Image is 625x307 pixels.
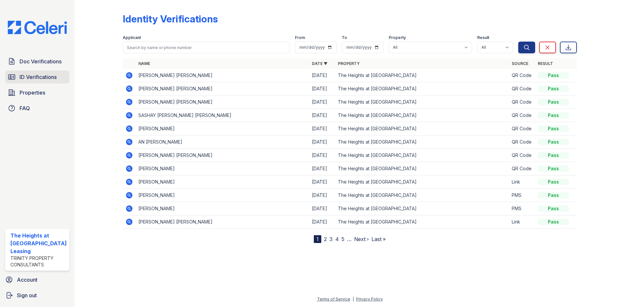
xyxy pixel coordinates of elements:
[538,192,569,198] div: Pass
[123,35,141,40] label: Applicant
[309,215,335,229] td: [DATE]
[538,112,569,119] div: Pass
[309,135,335,149] td: [DATE]
[509,149,535,162] td: QR Code
[341,236,344,242] a: 5
[335,69,509,82] td: The Heights at [GEOGRAPHIC_DATA]
[309,189,335,202] td: [DATE]
[353,297,354,301] div: |
[335,215,509,229] td: The Heights at [GEOGRAPHIC_DATA]
[538,165,569,172] div: Pass
[335,189,509,202] td: The Heights at [GEOGRAPHIC_DATA]
[538,139,569,145] div: Pass
[509,135,535,149] td: QR Code
[335,96,509,109] td: The Heights at [GEOGRAPHIC_DATA]
[538,99,569,105] div: Pass
[309,69,335,82] td: [DATE]
[20,73,57,81] span: ID Verifications
[509,96,535,109] td: QR Code
[538,179,569,185] div: Pass
[5,86,69,99] a: Properties
[347,235,352,243] span: …
[136,202,309,215] td: [PERSON_NAME]
[3,21,72,34] img: CE_Logo_Blue-a8612792a0a2168367f1c8372b55b34899dd931a85d93a1a3d3e32e68fde9ad4.png
[335,109,509,122] td: The Heights at [GEOGRAPHIC_DATA]
[136,215,309,229] td: [PERSON_NAME] [PERSON_NAME]
[538,205,569,212] div: Pass
[538,125,569,132] div: Pass
[512,61,528,66] a: Source
[342,35,347,40] label: To
[3,289,72,302] a: Sign out
[309,122,335,135] td: [DATE]
[509,175,535,189] td: Link
[477,35,489,40] label: Result
[136,82,309,96] td: [PERSON_NAME] [PERSON_NAME]
[538,219,569,225] div: Pass
[136,109,309,122] td: SASHAY [PERSON_NAME] [PERSON_NAME]
[5,102,69,115] a: FAQ
[3,273,72,286] a: Account
[338,61,360,66] a: Property
[5,70,69,83] a: ID Verifications
[20,104,30,112] span: FAQ
[295,35,305,40] label: From
[314,235,321,243] div: 1
[312,61,327,66] a: Date ▼
[136,69,309,82] td: [PERSON_NAME] [PERSON_NAME]
[136,189,309,202] td: [PERSON_NAME]
[335,149,509,162] td: The Heights at [GEOGRAPHIC_DATA]
[335,175,509,189] td: The Heights at [GEOGRAPHIC_DATA]
[136,175,309,189] td: [PERSON_NAME]
[20,89,45,96] span: Properties
[136,135,309,149] td: AN [PERSON_NAME]
[309,149,335,162] td: [DATE]
[356,297,383,301] a: Privacy Policy
[509,202,535,215] td: PMS
[538,152,569,159] div: Pass
[136,122,309,135] td: [PERSON_NAME]
[309,109,335,122] td: [DATE]
[138,61,150,66] a: Name
[136,96,309,109] td: [PERSON_NAME] [PERSON_NAME]
[509,109,535,122] td: QR Code
[329,236,333,242] a: 3
[371,236,386,242] a: Last »
[538,72,569,79] div: Pass
[309,82,335,96] td: [DATE]
[309,162,335,175] td: [DATE]
[538,85,569,92] div: Pass
[335,162,509,175] td: The Heights at [GEOGRAPHIC_DATA]
[5,55,69,68] a: Doc Verifications
[10,232,67,255] div: The Heights at [GEOGRAPHIC_DATA] Leasing
[509,189,535,202] td: PMS
[538,61,553,66] a: Result
[123,13,218,25] div: Identity Verifications
[335,82,509,96] td: The Heights at [GEOGRAPHIC_DATA]
[136,149,309,162] td: [PERSON_NAME] [PERSON_NAME]
[20,58,62,65] span: Doc Verifications
[335,202,509,215] td: The Heights at [GEOGRAPHIC_DATA]
[17,291,37,299] span: Sign out
[389,35,406,40] label: Property
[324,236,327,242] a: 2
[354,236,369,242] a: Next ›
[309,175,335,189] td: [DATE]
[509,122,535,135] td: QR Code
[317,297,350,301] a: Terms of Service
[509,162,535,175] td: QR Code
[309,96,335,109] td: [DATE]
[123,42,290,53] input: Search by name or phone number
[335,135,509,149] td: The Heights at [GEOGRAPHIC_DATA]
[17,276,37,284] span: Account
[335,122,509,135] td: The Heights at [GEOGRAPHIC_DATA]
[10,255,67,268] div: Trinity Property Consultants
[509,215,535,229] td: Link
[509,82,535,96] td: QR Code
[509,69,535,82] td: QR Code
[335,236,339,242] a: 4
[309,202,335,215] td: [DATE]
[136,162,309,175] td: [PERSON_NAME]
